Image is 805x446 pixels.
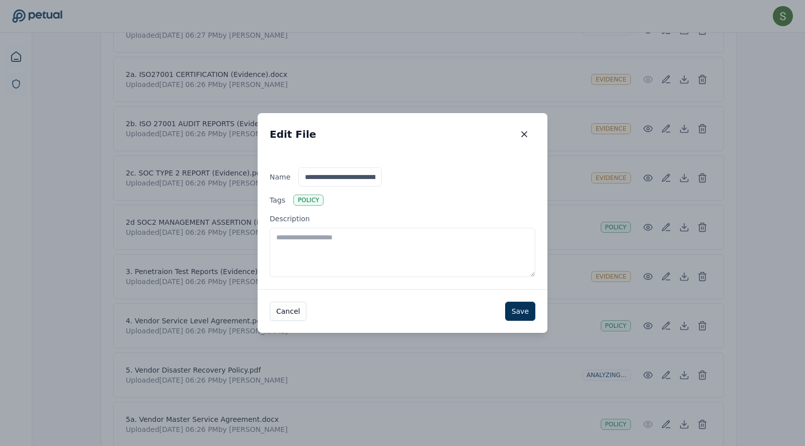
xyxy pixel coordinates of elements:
[270,214,535,277] label: Description
[270,228,535,277] textarea: Description
[293,195,324,206] div: Policy
[505,302,535,321] button: Save
[270,195,535,206] label: Tags
[270,302,306,321] button: Cancel
[270,127,316,141] h2: Edit File
[298,167,382,187] input: Name
[270,167,535,187] label: Name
